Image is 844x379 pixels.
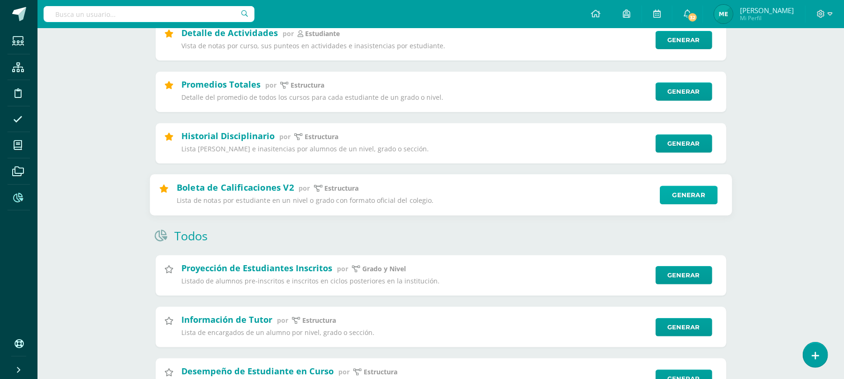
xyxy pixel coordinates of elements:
h2: Promedios Totales [182,79,261,90]
h2: Desempeño de Estudiante en Curso [182,365,334,377]
p: Vista de notas por curso, sus punteos en actividades e inasistencias por estudiante. [182,42,650,50]
span: 32 [687,12,698,22]
p: Lista [PERSON_NAME] e inasitencias por alumnos de un nivel, grado o sección. [182,145,650,153]
span: por [280,132,291,141]
span: por [337,264,349,273]
p: Detalle del promedio de todos los cursos para cada estudiante de un grado o nivel. [182,93,650,102]
h2: Detalle de Actividades [182,27,278,38]
span: por [283,29,294,38]
span: por [299,184,310,193]
a: Generar [656,318,712,336]
p: Lista de encargados de un alumno por nivel, grado o sección. [182,328,650,337]
span: Mi Perfil [740,14,794,22]
a: Generar [660,186,717,204]
h2: Proyección de Estudiantes Inscritos [182,262,333,274]
a: Generar [656,31,712,49]
a: Generar [656,134,712,153]
p: estructura [291,81,325,89]
p: estructura [364,368,398,376]
h1: Todos [175,228,208,244]
p: estructura [303,316,336,325]
p: Estructura [324,184,359,193]
a: Generar [656,266,712,284]
h2: Boleta de Calificaciones V2 [176,182,293,193]
p: Estructura [305,133,339,141]
a: Generar [656,82,712,101]
span: [PERSON_NAME] [740,6,794,15]
h2: Información de Tutor [182,314,273,325]
p: Grado y Nivel [363,265,406,273]
img: 5b4b5986e598807c0dab46491188efcd.png [714,5,733,23]
p: Lista de notas por estudiante en un nivel o grado con formato oficial del colegio. [176,196,653,205]
span: por [266,81,277,89]
p: estudiante [306,30,340,38]
span: por [277,316,289,325]
h2: Historial Disciplinario [182,130,275,141]
span: por [339,367,350,376]
p: Listado de alumnos pre-inscritos e inscritos en ciclos posteriores en la institución. [182,277,650,285]
input: Busca un usuario... [44,6,254,22]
